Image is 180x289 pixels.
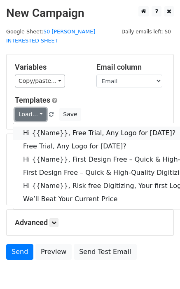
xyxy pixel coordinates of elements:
h2: New Campaign [6,6,174,20]
span: Daily emails left: 50 [119,27,174,36]
a: Send Test Email [74,244,136,260]
h5: Variables [15,63,84,72]
a: Copy/paste... [15,75,65,87]
a: Load... [15,108,47,121]
iframe: Chat Widget [139,249,180,289]
h5: Email column [96,63,166,72]
a: Preview [35,244,72,260]
small: Google Sheet: [6,28,95,44]
a: 50 [PERSON_NAME] INTERESTED SHEET [6,28,95,44]
a: Templates [15,96,50,104]
a: Daily emails left: 50 [119,28,174,35]
h5: Advanced [15,218,165,227]
button: Save [59,108,81,121]
a: Send [6,244,33,260]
